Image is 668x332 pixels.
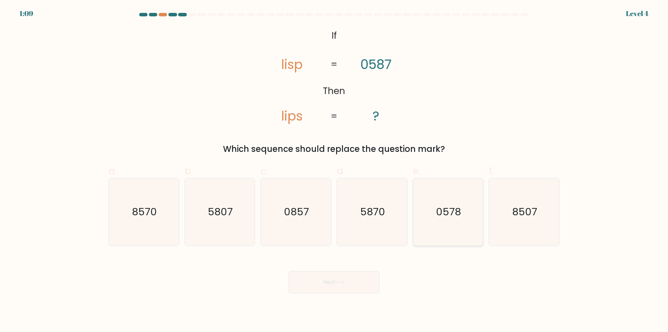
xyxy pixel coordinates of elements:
span: a. [109,164,117,178]
text: 0857 [284,205,309,219]
span: b. [185,164,193,178]
div: Level 4 [626,8,649,19]
tspan: = [331,59,337,71]
svg: @import url('[URL][DOMAIN_NAME]); [253,26,415,126]
button: Next [289,271,379,293]
tspan: ? [373,107,379,125]
text: 8507 [512,205,538,219]
div: 1:09 [19,8,33,19]
text: 0578 [436,205,461,219]
span: c. [261,164,268,178]
text: 5870 [360,205,385,219]
span: d. [337,164,345,178]
tspan: = [331,110,337,123]
text: 8570 [132,205,157,219]
span: e. [413,164,421,178]
tspan: Then [323,85,345,97]
tspan: lisp [281,55,303,74]
span: f. [489,164,494,178]
div: Which sequence should replace the question mark? [113,143,555,155]
text: 5807 [208,205,233,219]
tspan: 0587 [360,55,391,74]
tspan: lips [281,107,303,125]
tspan: If [332,29,337,42]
